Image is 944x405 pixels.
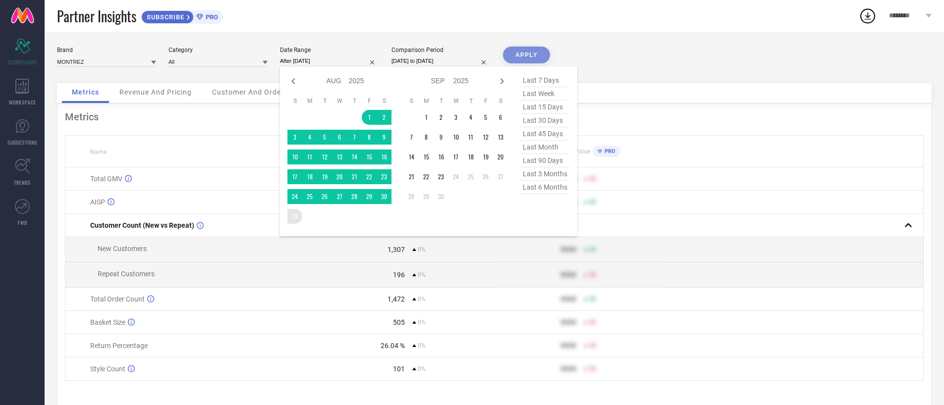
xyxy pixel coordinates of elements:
th: Wednesday [332,97,347,105]
td: Wed Aug 27 2025 [332,189,347,204]
span: SCORECARDS [8,58,37,66]
span: Metrics [72,88,99,96]
td: Fri Aug 22 2025 [362,169,377,184]
span: PRO [602,148,615,154]
td: Mon Aug 18 2025 [302,169,317,184]
td: Sat Aug 30 2025 [377,189,391,204]
th: Sunday [287,97,302,105]
td: Tue Sep 09 2025 [434,130,448,145]
td: Mon Aug 11 2025 [302,150,317,164]
span: Repeat Customers [98,270,155,278]
td: Sun Aug 17 2025 [287,169,302,184]
td: Tue Aug 05 2025 [317,130,332,145]
span: AISP [90,198,105,206]
td: Tue Sep 16 2025 [434,150,448,164]
th: Friday [362,97,377,105]
div: Date Range [280,47,379,53]
div: 9999 [560,318,576,326]
td: Fri Sep 26 2025 [478,169,493,184]
span: Customer Count (New vs Repeat) [90,221,194,229]
td: Sun Aug 24 2025 [287,189,302,204]
span: Revenue And Pricing [119,88,192,96]
td: Mon Sep 01 2025 [419,110,434,125]
td: Tue Aug 26 2025 [317,189,332,204]
span: 50 [589,246,596,253]
td: Sun Sep 14 2025 [404,150,419,164]
td: Fri Sep 19 2025 [478,150,493,164]
span: 50 [589,296,596,303]
span: last 90 days [520,154,570,167]
span: Total Order Count [90,295,145,303]
a: SUBSCRIBEPRO [141,8,223,24]
td: Mon Sep 08 2025 [419,130,434,145]
td: Tue Aug 12 2025 [317,150,332,164]
th: Monday [419,97,434,105]
input: Select date range [280,56,379,66]
td: Sat Sep 06 2025 [493,110,508,125]
td: Sun Aug 31 2025 [287,209,302,224]
div: 9999 [560,271,576,279]
td: Wed Sep 03 2025 [448,110,463,125]
span: TRENDS [14,179,31,186]
span: Partner Insights [57,6,136,26]
div: 101 [393,365,405,373]
div: Brand [57,47,156,53]
span: Return Percentage [90,342,148,350]
th: Monday [302,97,317,105]
div: 26.04 % [381,342,405,350]
td: Wed Aug 06 2025 [332,130,347,145]
span: 50 [589,342,596,349]
td: Sun Aug 03 2025 [287,130,302,145]
td: Fri Sep 12 2025 [478,130,493,145]
div: 1,472 [388,295,405,303]
span: SUBSCRIBE [142,13,187,21]
th: Tuesday [434,97,448,105]
div: 9999 [560,365,576,373]
span: 0% [418,271,426,278]
td: Sat Sep 13 2025 [493,130,508,145]
div: Open download list [859,7,877,25]
div: 9999 [560,342,576,350]
th: Wednesday [448,97,463,105]
td: Fri Sep 05 2025 [478,110,493,125]
span: 50 [589,199,596,205]
td: Tue Sep 02 2025 [434,110,448,125]
td: Mon Aug 04 2025 [302,130,317,145]
td: Thu Sep 04 2025 [463,110,478,125]
span: last month [520,141,570,154]
th: Thursday [347,97,362,105]
span: 0% [418,365,426,372]
td: Thu Aug 28 2025 [347,189,362,204]
div: 9999 [560,295,576,303]
span: Basket Size [90,318,125,326]
td: Tue Sep 30 2025 [434,189,448,204]
td: Mon Sep 15 2025 [419,150,434,164]
td: Wed Aug 13 2025 [332,150,347,164]
td: Sat Aug 09 2025 [377,130,391,145]
span: FWD [18,219,27,226]
span: last 30 days [520,114,570,127]
td: Sat Aug 23 2025 [377,169,391,184]
td: Fri Aug 15 2025 [362,150,377,164]
div: 1,307 [388,246,405,253]
td: Sat Aug 16 2025 [377,150,391,164]
div: Metrics [65,111,924,123]
div: Comparison Period [391,47,491,53]
th: Saturday [493,97,508,105]
div: 9999 [560,246,576,253]
td: Mon Sep 22 2025 [419,169,434,184]
td: Thu Sep 25 2025 [463,169,478,184]
span: Name [90,149,107,155]
th: Friday [478,97,493,105]
td: Wed Sep 17 2025 [448,150,463,164]
td: Sun Sep 21 2025 [404,169,419,184]
td: Sun Sep 28 2025 [404,189,419,204]
span: last 7 days [520,74,570,87]
th: Sunday [404,97,419,105]
span: last 3 months [520,167,570,181]
td: Wed Sep 10 2025 [448,130,463,145]
td: Tue Aug 19 2025 [317,169,332,184]
span: 50 [589,271,596,278]
span: SUGGESTIONS [7,139,38,146]
span: 0% [418,246,426,253]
